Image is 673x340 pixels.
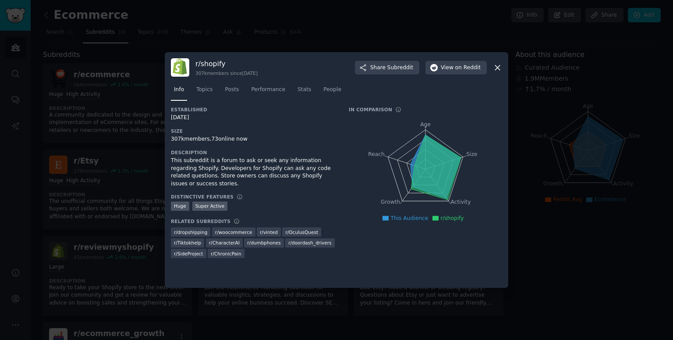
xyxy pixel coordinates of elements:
[174,86,184,94] span: Info
[222,83,242,101] a: Posts
[193,83,216,101] a: Topics
[294,83,314,101] a: Stats
[349,106,392,113] h3: In Comparison
[225,86,239,94] span: Posts
[247,240,280,246] span: r/ dumbphones
[387,64,413,72] span: Subreddit
[368,151,385,157] tspan: Reach
[174,240,201,246] span: r/ Tiktokhelp
[171,58,189,77] img: shopify
[171,149,336,156] h3: Description
[171,194,234,200] h3: Distinctive Features
[323,86,341,94] span: People
[171,218,230,224] h3: Related Subreddits
[174,251,203,257] span: r/ SideProject
[451,199,471,205] tspan: Activity
[171,135,336,143] div: 307k members, 73 online now
[466,151,477,157] tspan: Size
[171,106,336,113] h3: Established
[440,215,464,221] span: r/shopify
[390,215,428,221] span: This Audience
[370,64,413,72] span: Share
[441,64,481,72] span: View
[195,59,258,68] h3: r/ shopify
[320,83,344,101] a: People
[420,121,431,127] tspan: Age
[192,202,228,211] div: Super Active
[171,114,336,122] div: [DATE]
[455,64,481,72] span: on Reddit
[355,61,419,75] button: ShareSubreddit
[285,229,318,235] span: r/ OculusQuest
[171,128,336,134] h3: Size
[288,240,331,246] span: r/ doordash_drivers
[209,240,240,246] span: r/ CharacterAI
[211,251,241,257] span: r/ ChronicPain
[298,86,311,94] span: Stats
[171,83,187,101] a: Info
[174,229,207,235] span: r/ dropshipping
[171,157,336,188] div: This subreddit is a forum to ask or seek any information regarding Shopify. Developers for Shopif...
[251,86,285,94] span: Performance
[425,61,487,75] button: Viewon Reddit
[248,83,288,101] a: Performance
[196,86,213,94] span: Topics
[215,229,252,235] span: r/ woocommerce
[381,199,400,205] tspan: Growth
[195,70,258,76] div: 307k members since [DATE]
[171,202,189,211] div: Huge
[260,229,278,235] span: r/ vinted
